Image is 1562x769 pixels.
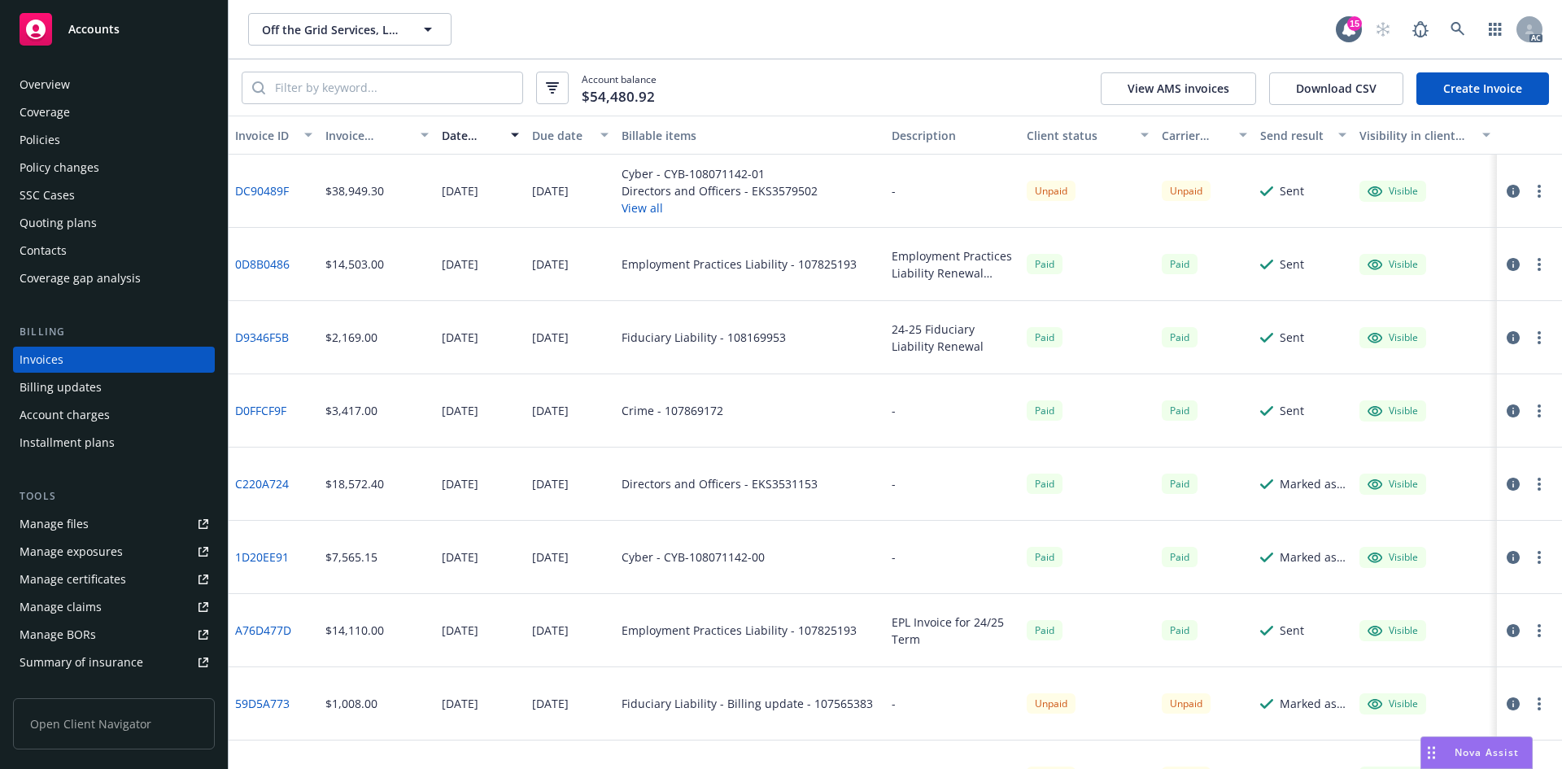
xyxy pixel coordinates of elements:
[20,72,70,98] div: Overview
[235,182,289,199] a: DC90489F
[892,695,896,712] div: -
[1280,256,1304,273] div: Sent
[442,622,478,639] div: [DATE]
[325,127,412,144] div: Invoice amount
[1162,181,1211,201] div: Unpaid
[615,116,885,155] button: Billable items
[622,475,818,492] div: Directors and Officers - EKS3531153
[13,265,215,291] a: Coverage gap analysis
[252,81,265,94] svg: Search
[442,182,478,199] div: [DATE]
[1162,254,1198,274] div: Paid
[1027,254,1062,274] div: Paid
[435,116,526,155] button: Date issued
[442,402,478,419] div: [DATE]
[892,548,896,566] div: -
[1027,127,1131,144] div: Client status
[20,127,60,153] div: Policies
[13,72,215,98] a: Overview
[13,210,215,236] a: Quoting plans
[892,127,1014,144] div: Description
[20,402,110,428] div: Account charges
[442,127,501,144] div: Date issued
[1280,622,1304,639] div: Sent
[1368,697,1418,711] div: Visible
[1421,737,1442,768] div: Drag to move
[1027,620,1062,640] div: Paid
[1162,620,1198,640] div: Paid
[13,182,215,208] a: SSC Cases
[1280,475,1346,492] div: Marked as sent
[892,475,896,492] div: -
[262,21,403,38] span: Off the Grid Services, LLC
[1027,693,1076,714] div: Unpaid
[325,695,377,712] div: $1,008.00
[20,99,70,125] div: Coverage
[20,594,102,620] div: Manage claims
[1162,127,1230,144] div: Carrier status
[1280,548,1346,566] div: Marked as sent
[13,155,215,181] a: Policy changes
[1254,116,1353,155] button: Send result
[1027,474,1062,494] span: Paid
[235,475,289,492] a: C220A724
[13,539,215,565] a: Manage exposures
[442,548,478,566] div: [DATE]
[229,116,319,155] button: Invoice ID
[13,324,215,340] div: Billing
[1280,329,1304,346] div: Sent
[1368,477,1418,492] div: Visible
[526,116,616,155] button: Due date
[622,622,857,639] div: Employment Practices Liability - 107825193
[622,199,818,216] button: View all
[622,165,818,182] div: Cyber - CYB-108071142-01
[582,72,657,103] span: Account balance
[532,329,569,346] div: [DATE]
[1368,330,1418,345] div: Visible
[235,695,290,712] a: 59D5A773
[622,402,723,419] div: Crime - 107869172
[1420,736,1533,769] button: Nova Assist
[442,256,478,273] div: [DATE]
[13,622,215,648] a: Manage BORs
[442,475,478,492] div: [DATE]
[20,539,123,565] div: Manage exposures
[1368,550,1418,565] div: Visible
[13,649,215,675] a: Summary of insurance
[235,622,291,639] a: A76D477D
[1155,116,1254,155] button: Carrier status
[325,622,384,639] div: $14,110.00
[319,116,436,155] button: Invoice amount
[532,622,569,639] div: [DATE]
[13,7,215,52] a: Accounts
[265,72,522,103] input: Filter by keyword...
[20,566,126,592] div: Manage certificates
[1367,13,1399,46] a: Start snowing
[1368,404,1418,418] div: Visible
[1027,327,1062,347] div: Paid
[13,99,215,125] a: Coverage
[1162,327,1198,347] div: Paid
[1442,13,1474,46] a: Search
[1368,184,1418,199] div: Visible
[1479,13,1512,46] a: Switch app
[892,182,896,199] div: -
[1027,547,1062,567] div: Paid
[13,402,215,428] a: Account charges
[20,182,75,208] div: SSC Cases
[1027,400,1062,421] span: Paid
[235,256,290,273] a: 0D8B0486
[1416,72,1549,105] a: Create Invoice
[1162,547,1198,567] div: Paid
[13,238,215,264] a: Contacts
[20,155,99,181] div: Policy changes
[892,321,1014,355] div: 24-25 Fiduciary Liability Renewal
[442,329,478,346] div: [DATE]
[325,548,377,566] div: $7,565.15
